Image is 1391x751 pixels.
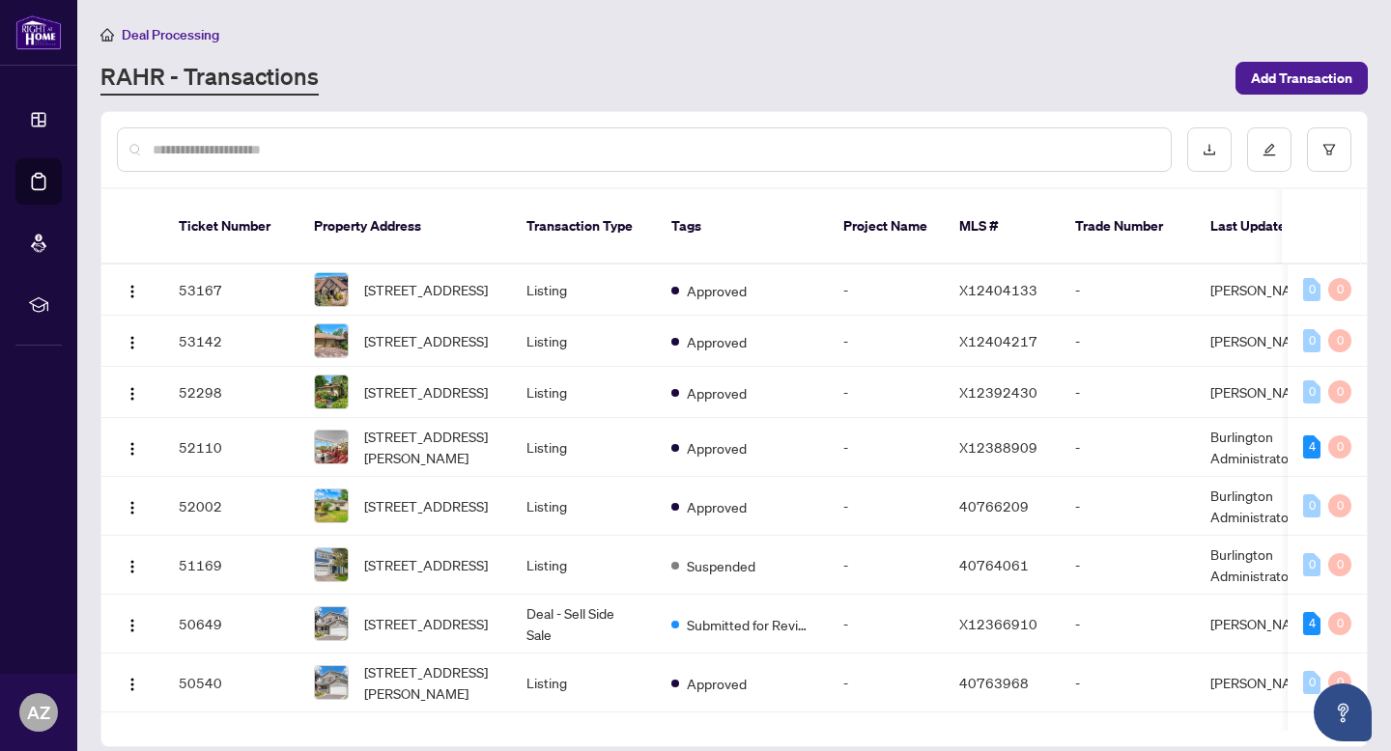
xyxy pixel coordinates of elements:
[959,615,1037,632] span: X12366910
[828,264,944,316] td: -
[828,654,944,712] td: -
[364,330,488,351] span: [STREET_ADDRESS]
[656,189,828,264] th: Tags
[27,699,50,726] span: AZ
[511,418,656,477] td: Listing
[1328,380,1351,403] div: 0
[828,189,944,264] th: Project Name
[315,548,348,581] img: thumbnail-img
[828,477,944,536] td: -
[117,490,148,521] button: Logo
[1303,494,1320,517] div: 0
[122,26,219,43] span: Deal Processing
[315,666,348,699] img: thumbnail-img
[828,316,944,367] td: -
[117,549,148,580] button: Logo
[1060,264,1195,316] td: -
[511,654,656,712] td: Listing
[1328,612,1351,635] div: 0
[511,264,656,316] td: Listing
[1328,329,1351,352] div: 0
[364,554,488,575] span: [STREET_ADDRESS]
[364,381,488,403] span: [STREET_ADDRESS]
[1195,264,1340,316] td: [PERSON_NAME]
[959,438,1037,456] span: X12388909
[1328,278,1351,301] div: 0
[117,376,148,407] button: Logo
[1303,329,1320,352] div: 0
[944,189,1060,264] th: MLS #
[687,673,747,694] span: Approved
[687,437,747,459] span: Approved
[364,661,496,704] span: [STREET_ADDRESS][PERSON_NAME]
[828,536,944,595] td: -
[1187,127,1232,172] button: download
[117,431,148,462] button: Logo
[1195,654,1340,712] td: [PERSON_NAME]
[1195,595,1340,654] td: [PERSON_NAME]
[511,536,656,595] td: Listing
[1060,654,1195,712] td: -
[1263,143,1276,156] span: edit
[1307,127,1351,172] button: filter
[511,189,656,264] th: Transaction Type
[1303,380,1320,403] div: 0
[828,595,944,654] td: -
[959,281,1037,298] span: X12404133
[117,274,148,305] button: Logo
[163,654,298,712] td: 50540
[100,61,319,96] a: RAHR - Transactions
[1328,494,1351,517] div: 0
[511,595,656,654] td: Deal - Sell Side Sale
[687,280,747,301] span: Approved
[315,375,348,408] img: thumbnail-img
[163,418,298,477] td: 52110
[1303,435,1320,459] div: 4
[117,325,148,356] button: Logo
[315,324,348,357] img: thumbnail-img
[364,426,496,468] span: [STREET_ADDRESS][PERSON_NAME]
[687,555,755,576] span: Suspended
[125,386,140,402] img: Logo
[1328,553,1351,576] div: 0
[959,383,1037,401] span: X12392430
[1195,316,1340,367] td: [PERSON_NAME]
[1303,671,1320,694] div: 0
[125,284,140,299] img: Logo
[1314,683,1372,741] button: Open asap
[1328,435,1351,459] div: 0
[1195,189,1340,264] th: Last Updated By
[315,607,348,640] img: thumbnail-img
[315,273,348,306] img: thumbnail-img
[117,608,148,639] button: Logo
[315,431,348,463] img: thumbnail-img
[1060,477,1195,536] td: -
[1235,62,1368,95] button: Add Transaction
[1060,367,1195,418] td: -
[959,556,1029,573] span: 40764061
[1060,595,1195,654] td: -
[125,618,140,633] img: Logo
[125,559,140,574] img: Logo
[511,477,656,536] td: Listing
[687,382,747,403] span: Approved
[687,496,747,517] span: Approved
[1060,316,1195,367] td: -
[959,332,1037,349] span: X12404217
[315,489,348,522] img: thumbnail-img
[1060,189,1195,264] th: Trade Number
[1247,127,1292,172] button: edit
[163,316,298,367] td: 53142
[100,28,114,42] span: home
[125,335,140,350] img: Logo
[1303,278,1320,301] div: 0
[1060,418,1195,477] td: -
[959,497,1029,515] span: 40766209
[364,613,488,634] span: [STREET_ADDRESS]
[125,441,140,457] img: Logo
[1195,418,1340,477] td: Burlington Administrator
[298,189,511,264] th: Property Address
[163,189,298,264] th: Ticket Number
[959,674,1029,691] span: 40763968
[163,536,298,595] td: 51169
